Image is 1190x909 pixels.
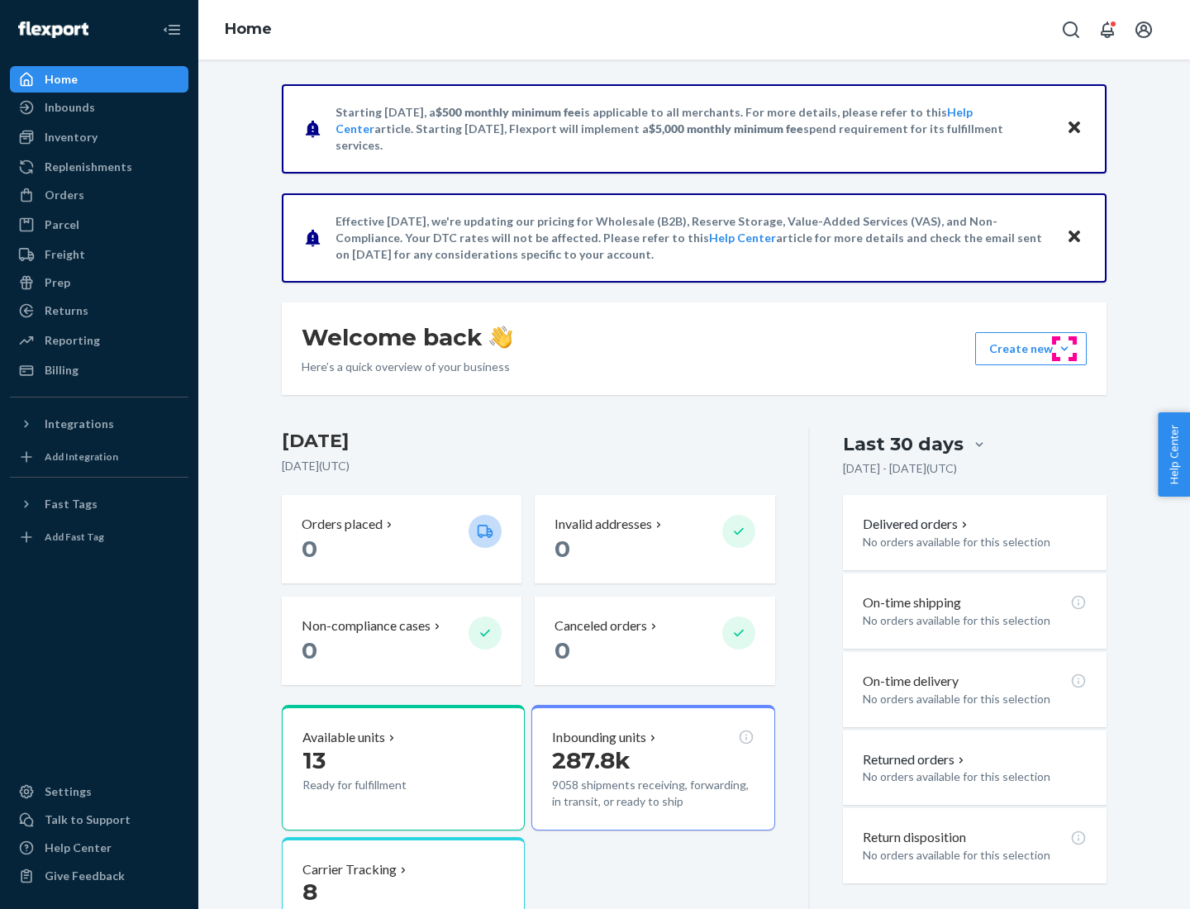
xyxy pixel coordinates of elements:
[555,535,570,563] span: 0
[302,616,431,635] p: Non-compliance cases
[863,515,971,534] button: Delivered orders
[302,535,317,563] span: 0
[863,534,1087,550] p: No orders available for this selection
[10,297,188,324] a: Returns
[863,691,1087,707] p: No orders available for this selection
[1064,226,1085,250] button: Close
[10,66,188,93] a: Home
[45,159,132,175] div: Replenishments
[302,746,326,774] span: 13
[535,597,774,685] button: Canceled orders 0
[1091,13,1124,46] button: Open notifications
[10,863,188,889] button: Give Feedback
[10,444,188,470] a: Add Integration
[1158,412,1190,497] button: Help Center
[552,728,646,747] p: Inbounding units
[45,868,125,884] div: Give Feedback
[45,217,79,233] div: Parcel
[336,104,1050,154] p: Starting [DATE], a is applicable to all merchants. For more details, please refer to this article...
[10,411,188,437] button: Integrations
[649,121,803,136] span: $5,000 monthly minimum fee
[863,769,1087,785] p: No orders available for this selection
[975,332,1087,365] button: Create new
[10,491,188,517] button: Fast Tags
[531,705,774,830] button: Inbounding units287.8k9058 shipments receiving, forwarding, in transit, or ready to ship
[1054,13,1088,46] button: Open Search Box
[1064,117,1085,140] button: Close
[45,530,104,544] div: Add Fast Tag
[10,94,188,121] a: Inbounds
[10,241,188,268] a: Freight
[225,20,272,38] a: Home
[45,450,118,464] div: Add Integration
[282,705,525,830] button: Available units13Ready for fulfillment
[45,332,100,349] div: Reporting
[302,878,317,906] span: 8
[45,496,98,512] div: Fast Tags
[10,778,188,805] a: Settings
[535,495,774,583] button: Invalid addresses 0
[552,777,754,810] p: 9058 shipments receiving, forwarding, in transit, or ready to ship
[302,777,455,793] p: Ready for fulfillment
[863,612,1087,629] p: No orders available for this selection
[10,807,188,833] a: Talk to Support
[10,124,188,150] a: Inventory
[45,811,131,828] div: Talk to Support
[863,847,1087,864] p: No orders available for this selection
[555,616,647,635] p: Canceled orders
[45,416,114,432] div: Integrations
[10,357,188,383] a: Billing
[555,636,570,664] span: 0
[45,129,98,145] div: Inventory
[10,154,188,180] a: Replenishments
[45,274,70,291] div: Prep
[282,458,775,474] p: [DATE] ( UTC )
[863,750,968,769] button: Returned orders
[45,187,84,203] div: Orders
[843,460,957,477] p: [DATE] - [DATE] ( UTC )
[282,495,521,583] button: Orders placed 0
[863,593,961,612] p: On-time shipping
[302,728,385,747] p: Available units
[10,327,188,354] a: Reporting
[10,212,188,238] a: Parcel
[302,322,512,352] h1: Welcome back
[45,246,85,263] div: Freight
[282,428,775,454] h3: [DATE]
[489,326,512,349] img: hand-wave emoji
[10,182,188,208] a: Orders
[302,860,397,879] p: Carrier Tracking
[45,71,78,88] div: Home
[212,6,285,54] ol: breadcrumbs
[1127,13,1160,46] button: Open account menu
[843,431,964,457] div: Last 30 days
[436,105,581,119] span: $500 monthly minimum fee
[45,783,92,800] div: Settings
[45,302,88,319] div: Returns
[302,636,317,664] span: 0
[155,13,188,46] button: Close Navigation
[10,835,188,861] a: Help Center
[45,362,79,378] div: Billing
[10,269,188,296] a: Prep
[302,359,512,375] p: Here’s a quick overview of your business
[45,840,112,856] div: Help Center
[552,746,631,774] span: 287.8k
[336,213,1050,263] p: Effective [DATE], we're updating our pricing for Wholesale (B2B), Reserve Storage, Value-Added Se...
[10,524,188,550] a: Add Fast Tag
[863,672,959,691] p: On-time delivery
[709,231,776,245] a: Help Center
[282,597,521,685] button: Non-compliance cases 0
[302,515,383,534] p: Orders placed
[863,828,966,847] p: Return disposition
[555,515,652,534] p: Invalid addresses
[45,99,95,116] div: Inbounds
[18,21,88,38] img: Flexport logo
